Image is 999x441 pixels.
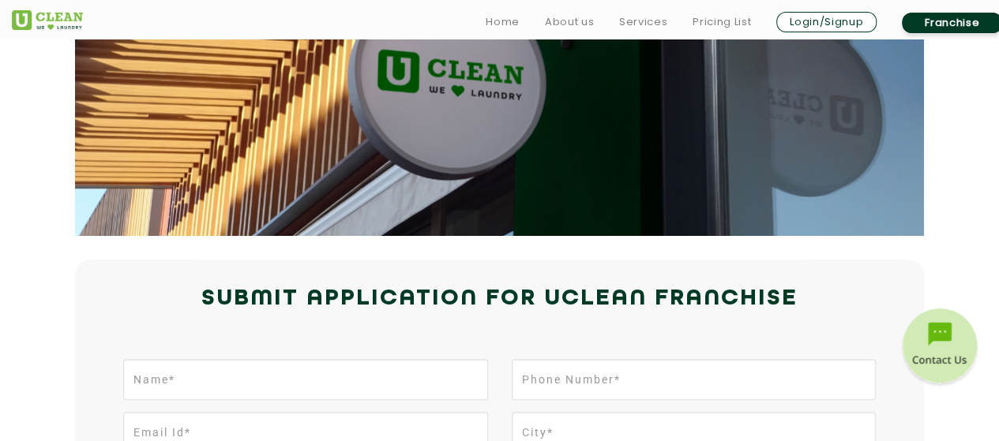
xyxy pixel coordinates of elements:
a: Login/Signup [776,12,877,32]
a: About us [545,13,594,32]
img: UClean Laundry and Dry Cleaning [12,10,83,30]
a: Home [486,13,520,32]
input: Name* [123,359,487,400]
img: contact-btn [900,308,979,387]
a: Services [619,13,667,32]
a: Pricing List [693,13,751,32]
input: Phone Number* [512,359,876,400]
